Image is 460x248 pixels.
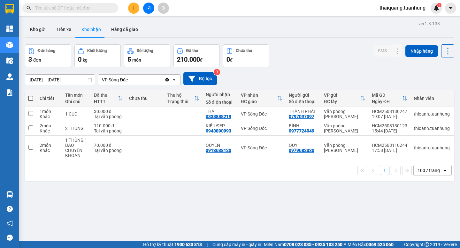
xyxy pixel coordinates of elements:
div: Ngày ĐH [372,99,402,104]
span: 0 [78,56,81,63]
button: Kho gửi [25,22,51,37]
div: 0977724049 [289,128,314,133]
th: Toggle SortBy [91,90,126,107]
div: Tên món [65,93,88,98]
div: 17:58 [DATE] [372,148,407,153]
div: QUYỀN [206,143,234,148]
span: | [398,241,399,248]
strong: 0369 525 060 [366,242,394,247]
div: Số lượng [137,49,153,53]
img: icon-new-feature [433,5,439,11]
div: Nhân viên [414,96,450,101]
div: 1 món [40,109,59,114]
div: Khối lượng [87,49,107,53]
div: 2 THÙNG [65,126,88,131]
span: kg [83,57,88,63]
span: đơn [33,57,41,63]
div: ĐC lấy [324,99,360,104]
div: Văn phòng [PERSON_NAME] [324,123,365,133]
div: 19:07 [DATE] [372,114,407,119]
span: đ [200,57,203,63]
div: 0913638120 [206,148,231,153]
span: | [207,241,208,248]
svg: open [442,168,448,173]
div: 30.000 đ [94,109,123,114]
div: 110.000 đ [94,123,123,128]
div: VP nhận [241,93,277,98]
svg: open [172,77,177,82]
input: Select a date range. [25,75,95,85]
strong: 0708 023 035 - 0935 103 250 [284,242,342,247]
img: dashboard-icon [6,26,13,32]
div: VP Sông Đốc [241,145,282,150]
div: Văn phòng [PERSON_NAME] [324,143,365,153]
div: Tại văn phòng [94,148,123,153]
img: warehouse-icon [6,191,13,198]
span: Miền Nam [264,241,342,248]
div: THÁI [206,109,234,114]
button: Số lượng5món [124,44,170,67]
button: Kho nhận [76,22,106,37]
img: warehouse-icon [6,73,13,80]
div: 1 CỤC [65,111,88,116]
div: 15:44 [DATE] [372,128,407,133]
div: Văn phòng [PERSON_NAME] [324,109,365,119]
button: Bộ lọc [183,72,217,85]
div: Khác [40,148,59,153]
div: KIỀU ĐẸP [206,123,234,128]
span: caret-down [448,5,454,11]
button: Trên xe [51,22,76,37]
div: Chưa thu [129,96,161,101]
div: Tại văn phòng [94,128,123,133]
div: HCM2508130247 [372,109,407,114]
button: Khối lượng0kg [74,44,121,67]
div: 0797097097 [289,114,314,119]
span: file-add [146,6,151,10]
th: Toggle SortBy [321,90,369,107]
div: 2 món [40,143,59,148]
th: Toggle SortBy [369,90,410,107]
div: THÀNH PHÁT [289,109,318,114]
div: thioanh.tuanhung [414,111,450,116]
div: HTTT [94,99,118,104]
div: 70.000 đ [94,143,123,148]
div: Đã thu [94,93,118,98]
div: ver 1.8.138 [418,20,440,27]
span: Miền Bắc [348,241,394,248]
div: 0943890993 [206,128,231,133]
sup: 3 [214,69,220,75]
div: VP Sông Đốc [102,77,128,83]
div: 100 / trang [418,167,440,174]
span: 3 [28,56,32,63]
th: Toggle SortBy [164,90,203,107]
div: BÌNH [289,123,318,128]
button: Nhập hàng [405,45,438,57]
img: solution-icon [6,89,13,96]
div: Số điện thoại [289,99,318,104]
span: đ [230,57,233,63]
span: thaiquang.tuanhung [374,4,431,12]
span: 5 [127,56,131,63]
div: Số điện thoại [206,100,234,105]
div: Chưa thu [236,49,252,53]
div: HCM2508130123 [372,123,407,128]
span: 0 [226,56,230,63]
span: 210.000 [177,56,200,63]
div: VP Sông Đốc [241,111,282,116]
div: QUÝ [289,143,318,148]
div: Thu hộ [167,93,194,98]
div: Khác [40,114,59,119]
img: logo-vxr [5,4,14,14]
span: plus [132,6,136,10]
span: ⚪️ [344,243,346,246]
button: 1 [380,166,389,175]
button: Hàng đã giao [106,22,143,37]
span: notification [7,220,13,226]
button: plus [128,3,139,14]
span: 1 [438,3,440,7]
div: Đơn hàng [38,49,55,53]
div: Đã thu [186,49,198,53]
div: Chi tiết [40,96,59,101]
div: Mã GD [372,93,402,98]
